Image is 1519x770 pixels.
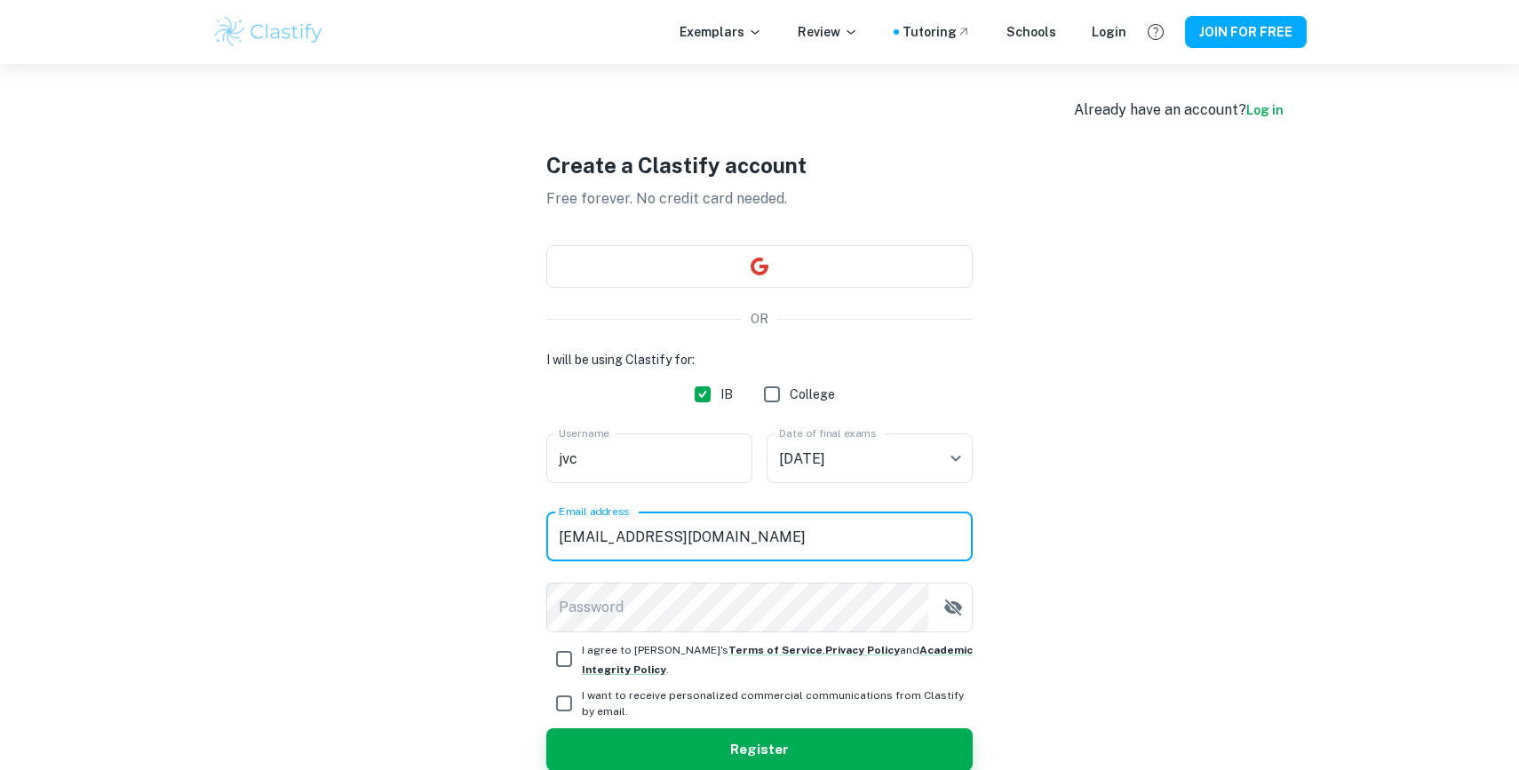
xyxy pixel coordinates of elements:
div: [DATE] [767,433,973,483]
p: Free forever. No credit card needed. [546,188,973,210]
button: JOIN FOR FREE [1185,16,1307,48]
div: Already have an account? [1074,99,1284,121]
label: Email address [559,504,629,519]
h1: Create a Clastify account [546,149,973,181]
p: Exemplars [680,22,762,42]
p: Review [798,22,858,42]
span: I agree to [PERSON_NAME]'s , and . [582,644,973,676]
span: I want to receive personalized commercial communications from Clastify by email. [582,687,973,719]
span: College [790,385,835,404]
p: OR [751,309,768,329]
button: Help and Feedback [1141,17,1171,47]
img: Clastify logo [212,14,325,50]
a: Tutoring [903,22,971,42]
label: Username [559,425,609,441]
a: Terms of Service [728,644,823,656]
a: Schools [1006,22,1056,42]
a: Privacy Policy [825,644,900,656]
label: Date of final exams [779,425,876,441]
h6: I will be using Clastify for: [546,350,973,369]
a: Login [1092,22,1126,42]
a: Log in [1246,103,1284,117]
span: IB [720,385,733,404]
